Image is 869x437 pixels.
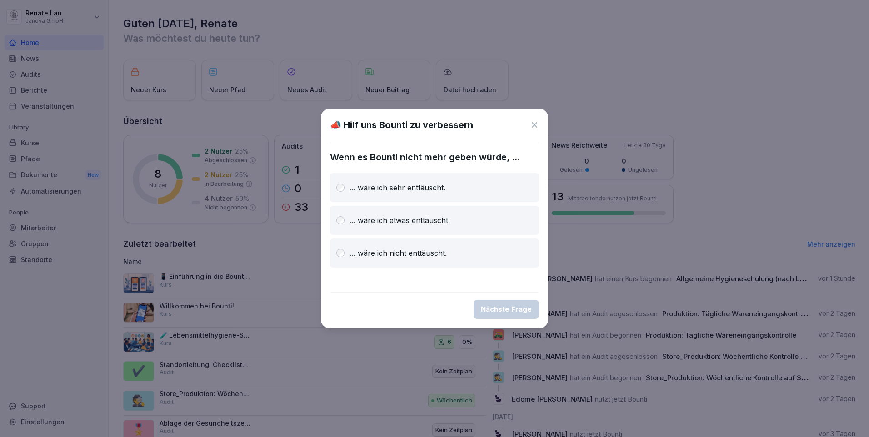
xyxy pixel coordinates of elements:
[350,182,445,193] p: ... wäre ich sehr enttäuscht.
[350,215,450,226] p: ... wäre ich etwas enttäuscht.
[330,118,473,132] h1: 📣 Hilf uns Bounti zu verbessern
[481,304,532,314] div: Nächste Frage
[474,300,539,319] button: Nächste Frage
[350,248,447,258] p: ... wäre ich nicht enttäuscht.
[330,150,539,164] p: Wenn es Bounti nicht mehr geben würde, ...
